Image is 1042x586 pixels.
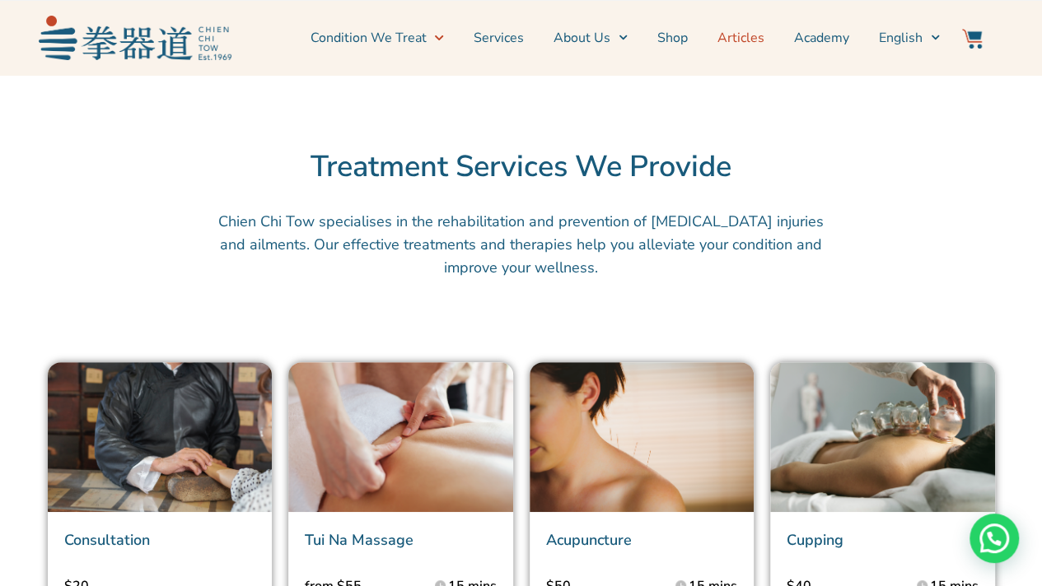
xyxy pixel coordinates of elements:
[64,530,150,550] a: Consultation
[474,17,524,58] a: Services
[879,28,923,48] span: English
[879,17,940,58] a: English
[305,530,414,550] a: Tui Na Massage
[213,210,830,279] p: Chien Chi Tow specialises in the rehabilitation and prevention of [MEDICAL_DATA] injuries and ail...
[717,17,764,58] a: Articles
[8,149,1034,185] h2: Treatment Services We Provide
[787,530,843,550] a: Cupping
[546,530,632,550] a: Acupuncture
[310,17,443,58] a: Condition We Treat
[554,17,628,58] a: About Us
[962,29,982,49] img: Website Icon-03
[794,17,849,58] a: Academy
[240,17,940,58] nav: Menu
[657,17,688,58] a: Shop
